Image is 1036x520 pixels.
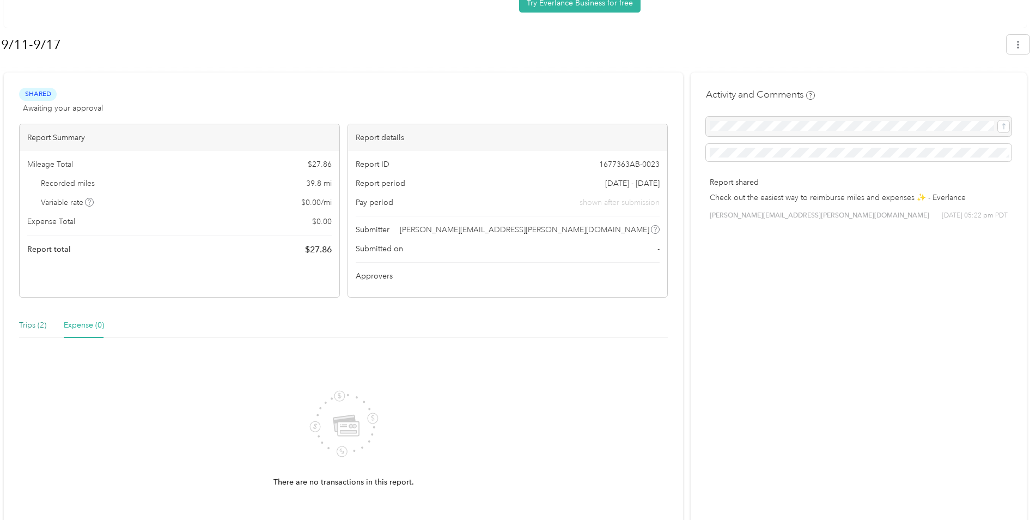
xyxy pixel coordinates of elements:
span: Report period [356,178,405,189]
span: Submitter [356,224,389,235]
span: $ 0.00 / mi [301,197,332,208]
span: Variable rate [41,197,94,208]
p: Check out the easiest way to reimburse miles and expenses ✨ - Everlance [710,192,1008,203]
span: Mileage Total [27,159,73,170]
h4: Activity and Comments [706,88,815,101]
span: 1677363AB-0023 [599,159,660,170]
span: [PERSON_NAME][EMAIL_ADDRESS][PERSON_NAME][DOMAIN_NAME] [400,224,649,235]
p: Report shared [710,177,1008,188]
span: Recorded miles [41,178,95,189]
span: Pay period [356,197,393,208]
span: Awaiting your approval [23,102,103,114]
span: Shared [19,88,57,100]
div: Report details [348,124,668,151]
div: Report Summary [20,124,339,151]
span: 39.8 mi [306,178,332,189]
span: Report ID [356,159,389,170]
div: Trips (2) [19,319,46,331]
span: [DATE] - [DATE] [605,178,660,189]
span: $ 27.86 [308,159,332,170]
span: [PERSON_NAME][EMAIL_ADDRESS][PERSON_NAME][DOMAIN_NAME] [710,211,929,221]
span: [DATE] 05:22 pm PDT [942,211,1008,221]
span: Submitted on [356,243,403,255]
span: $ 0.00 [312,216,332,227]
div: Expense (0) [64,319,104,331]
span: $ 27.86 [305,243,332,256]
span: Expense Total [27,216,75,227]
span: - [657,243,660,255]
span: Approvers [356,270,393,282]
h1: 9/11-9/17 [1,32,999,58]
p: There are no transactions in this report. [273,476,414,488]
span: shown after submission [580,197,660,208]
span: Report total [27,244,71,255]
